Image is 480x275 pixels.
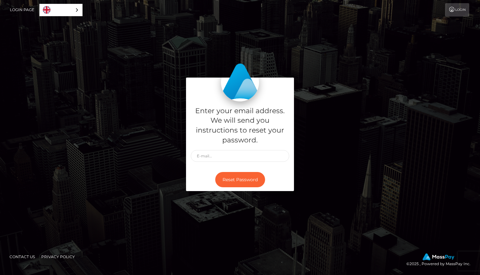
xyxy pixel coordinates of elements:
input: E-mail... [191,150,289,162]
a: Login Page [10,3,34,17]
h5: Enter your email address. We will send you instructions to reset your password. [191,106,289,145]
a: English [40,4,82,16]
a: Login [445,3,469,17]
img: MassPay [423,253,454,260]
div: Language [39,4,83,16]
a: Contact Us [7,252,37,262]
div: © 2025 , Powered by MassPay Inc. [406,253,475,267]
img: MassPay Login [221,63,259,101]
aside: Language selected: English [39,4,83,16]
button: Reset Password [215,172,265,188]
a: Privacy Policy [39,252,77,262]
